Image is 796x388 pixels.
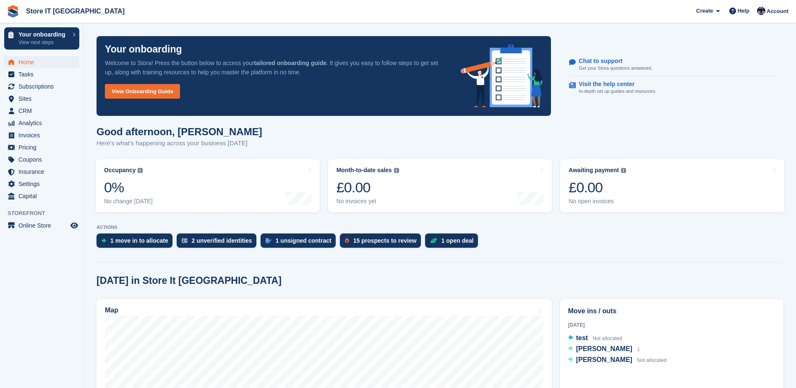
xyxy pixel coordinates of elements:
[104,167,136,174] div: Occupancy
[4,190,79,202] a: menu
[568,333,622,344] a: test Not allocated
[182,238,188,243] img: verify_identity-adf6edd0f0f0b5bbfe63781bf79b02c33cf7c696d77639b501bdc392416b5a36.svg
[621,168,626,173] img: icon-info-grey-7440780725fd019a000dd9b08b2336e03edf1995a4989e88bcd33f0948082b44.svg
[69,220,79,231] a: Preview store
[637,357,666,363] span: Not allocated
[568,355,667,366] a: [PERSON_NAME] Not allocated
[18,117,69,129] span: Analytics
[593,336,622,341] span: Not allocated
[4,105,79,117] a: menu
[7,5,19,18] img: stora-icon-8386f47178a22dfd0bd8f6a31ec36ba5ce8667c1dd55bd0f319d3a0aa187defe.svg
[18,154,69,165] span: Coupons
[97,139,262,148] p: Here's what's happening across your business [DATE]
[18,31,68,37] p: Your onboarding
[394,168,399,173] img: icon-info-grey-7440780725fd019a000dd9b08b2336e03edf1995a4989e88bcd33f0948082b44.svg
[18,105,69,117] span: CRM
[4,154,79,165] a: menu
[104,198,153,205] div: No change [DATE]
[102,238,106,243] img: move_ins_to_allocate_icon-fdf77a2bb77ea45bf5b3d319d69a93e2d87916cf1d5bf7949dd705db3b84f3ca.svg
[97,275,282,286] h2: [DATE] in Store It [GEOGRAPHIC_DATA]
[569,76,775,99] a: Visit the help center In-depth set up guides and resources.
[8,209,84,218] span: Storefront
[568,306,775,316] h2: Move ins / outs
[757,7,765,15] img: James Campbell Adamson
[576,356,632,363] span: [PERSON_NAME]
[4,166,79,178] a: menu
[18,129,69,141] span: Invoices
[18,178,69,190] span: Settings
[637,346,640,352] span: 1
[345,238,349,243] img: prospect-51fa495bee0391a8d652442698ab0144808aea92771e9ea1ae160a38d050c398.svg
[105,45,182,54] p: Your onboarding
[576,334,588,341] span: test
[110,237,168,244] div: 1 move in to allocate
[276,237,331,244] div: 1 unsigned contract
[430,238,437,244] img: deal-1b604bf984904fb50ccaf53a9ad4b4a5d6e5aea283cecdc64d6e3604feb123c2.svg
[4,142,79,153] a: menu
[4,68,79,80] a: menu
[18,81,69,92] span: Subscriptions
[192,237,252,244] div: 2 unverified identities
[337,167,392,174] div: Month-to-date sales
[337,179,399,196] div: £0.00
[569,53,775,76] a: Chat to support Get your Stora questions answered.
[177,233,261,252] a: 2 unverified identities
[96,159,320,212] a: Occupancy 0% No change [DATE]
[4,220,79,231] a: menu
[18,56,69,68] span: Home
[738,7,749,15] span: Help
[97,126,262,137] h1: Good afternoon, [PERSON_NAME]
[97,233,177,252] a: 1 move in to allocate
[4,129,79,141] a: menu
[579,81,650,88] p: Visit the help center
[18,190,69,202] span: Capital
[425,233,482,252] a: 1 open deal
[105,84,180,99] a: View Onboarding Guide
[461,45,543,107] img: onboarding-info-6c161a55d2c0e0a8cae90662b2fe09162a5109e8cc188191df67fb4f79e88e88.svg
[105,58,447,77] p: Welcome to Stora! Press the button below to access your . It gives you easy to follow steps to ge...
[569,198,626,205] div: No open invoices
[4,93,79,105] a: menu
[340,233,425,252] a: 15 prospects to review
[337,198,399,205] div: No invoices yet
[441,237,474,244] div: 1 open deal
[23,4,128,18] a: Store IT [GEOGRAPHIC_DATA]
[4,178,79,190] a: menu
[568,344,640,355] a: [PERSON_NAME] 1
[138,168,143,173] img: icon-info-grey-7440780725fd019a000dd9b08b2336e03edf1995a4989e88bcd33f0948082b44.svg
[254,60,326,66] strong: tailored onboarding guide
[4,81,79,92] a: menu
[266,238,271,243] img: contract_signature_icon-13c848040528278c33f63329250d36e43548de30e8caae1d1a13099fd9432cc5.svg
[18,142,69,153] span: Pricing
[579,58,645,65] p: Chat to support
[261,233,340,252] a: 1 unsigned contract
[104,179,153,196] div: 0%
[18,220,69,231] span: Online Store
[353,237,417,244] div: 15 prospects to review
[18,68,69,80] span: Tasks
[579,88,656,95] p: In-depth set up guides and resources.
[4,27,79,50] a: Your onboarding View next steps
[576,345,632,352] span: [PERSON_NAME]
[328,159,552,212] a: Month-to-date sales £0.00 No invoices yet
[18,166,69,178] span: Insurance
[18,93,69,105] span: Sites
[569,179,626,196] div: £0.00
[767,7,788,16] span: Account
[696,7,713,15] span: Create
[97,225,783,230] p: ACTIONS
[105,307,118,314] h2: Map
[4,56,79,68] a: menu
[18,39,68,46] p: View next steps
[569,167,619,174] div: Awaiting payment
[579,65,652,72] p: Get your Stora questions answered.
[560,159,784,212] a: Awaiting payment £0.00 No open invoices
[4,117,79,129] a: menu
[568,321,775,329] div: [DATE]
